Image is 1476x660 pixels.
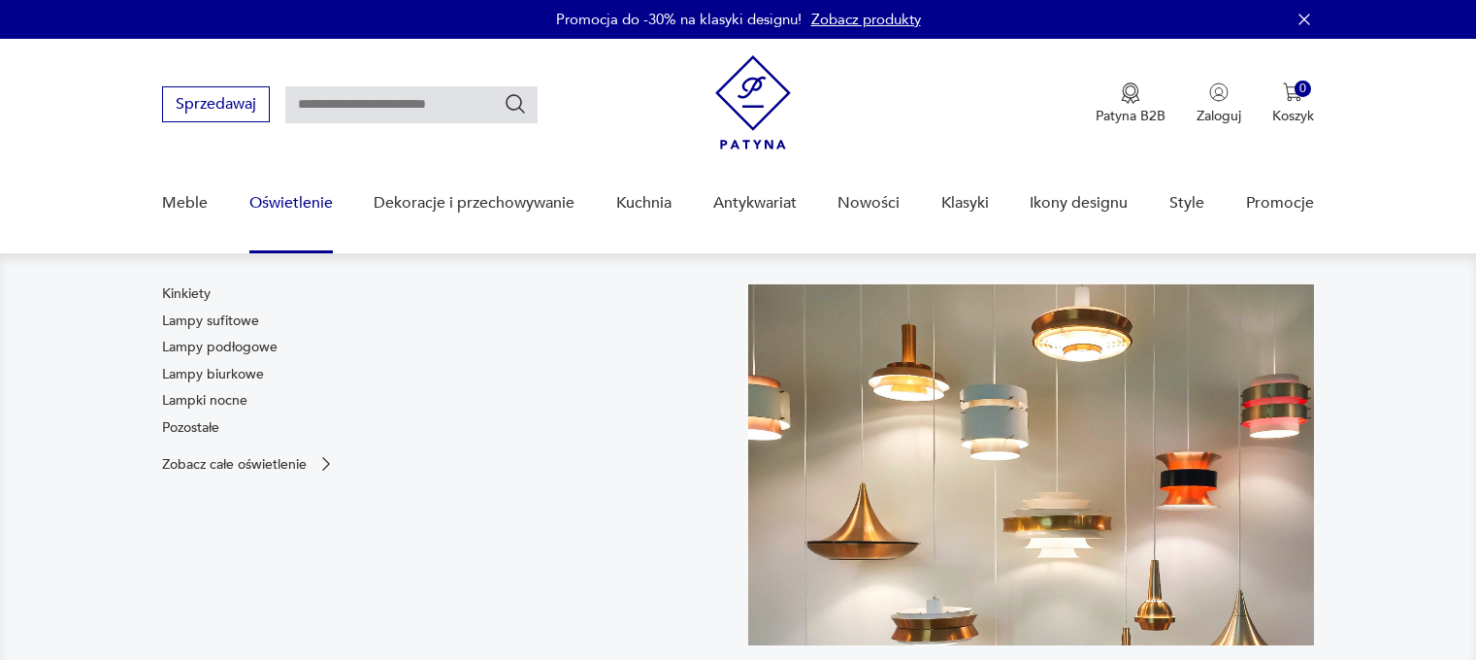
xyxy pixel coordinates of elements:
a: Kinkiety [162,284,211,304]
img: Ikona koszyka [1283,82,1302,102]
a: Zobacz produkty [811,10,921,29]
img: Ikona medalu [1121,82,1140,104]
img: a9d990cd2508053be832d7f2d4ba3cb1.jpg [748,284,1314,645]
button: Patyna B2B [1096,82,1165,125]
a: Ikony designu [1030,166,1128,241]
a: Lampki nocne [162,391,247,411]
p: Patyna B2B [1096,107,1165,125]
a: Nowości [837,166,900,241]
a: Promocje [1246,166,1314,241]
a: Kuchnia [616,166,672,241]
a: Zobacz całe oświetlenie [162,454,336,474]
a: Klasyki [941,166,989,241]
button: 0Koszyk [1272,82,1314,125]
a: Antykwariat [713,166,797,241]
p: Promocja do -30% na klasyki designu! [556,10,802,29]
a: Lampy biurkowe [162,365,264,384]
a: Dekoracje i przechowywanie [374,166,574,241]
a: Style [1169,166,1204,241]
a: Lampy podłogowe [162,338,278,357]
p: Zaloguj [1197,107,1241,125]
button: Sprzedawaj [162,86,270,122]
div: 0 [1295,81,1311,97]
a: Sprzedawaj [162,99,270,113]
p: Koszyk [1272,107,1314,125]
button: Zaloguj [1197,82,1241,125]
button: Szukaj [504,92,527,115]
img: Patyna - sklep z meblami i dekoracjami vintage [715,55,791,149]
a: Ikona medaluPatyna B2B [1096,82,1165,125]
a: Pozostałe [162,418,219,438]
a: Lampy sufitowe [162,312,259,331]
img: Ikonka użytkownika [1209,82,1229,102]
a: Oświetlenie [249,166,333,241]
a: Meble [162,166,208,241]
p: Zobacz całe oświetlenie [162,458,307,471]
